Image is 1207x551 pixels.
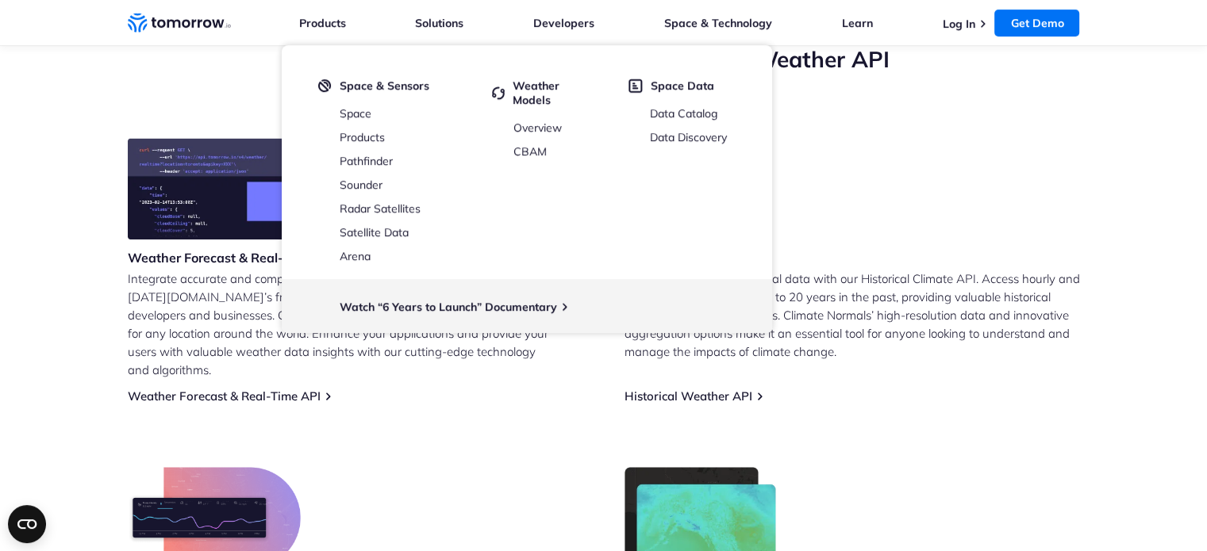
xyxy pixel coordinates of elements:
[8,505,46,543] button: Open CMP widget
[340,78,429,93] span: Space & Sensors
[340,178,382,192] a: Sounder
[651,78,714,93] span: Space Data
[513,121,562,135] a: Overview
[340,300,557,314] a: Watch “6 Years to Launch” Documentary
[628,78,643,93] img: space-data.svg
[128,11,231,35] a: Home link
[318,78,332,93] img: satelight.svg
[994,10,1079,36] a: Get Demo
[415,16,463,30] a: Solutions
[340,225,409,239] a: Satellite Data
[340,130,385,144] a: Products
[650,106,717,121] a: Data Catalog
[299,16,346,30] a: Products
[340,154,393,168] a: Pathfinder
[664,16,772,30] a: Space & Technology
[128,44,1080,75] h2: Leverage [DATE][DOMAIN_NAME]’s Free Weather API
[513,78,599,107] span: Weather Models
[650,130,727,144] a: Data Discovery
[128,249,337,266] h3: Weather Forecast & Real-Time API
[513,144,547,159] a: CBAM
[128,388,321,404] a: Weather Forecast & Real-Time API
[128,270,583,379] p: Integrate accurate and comprehensive weather data into your applications with [DATE][DOMAIN_NAME]...
[625,388,752,404] a: Historical Weather API
[842,16,873,30] a: Learn
[533,16,594,30] a: Developers
[340,106,371,121] a: Space
[340,201,421,216] a: Radar Satellites
[492,78,505,107] img: cycled.svg
[625,270,1080,361] p: Unlock the power of historical data with our Historical Climate API. Access hourly and daily weat...
[340,249,371,263] a: Arena
[942,17,974,31] a: Log In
